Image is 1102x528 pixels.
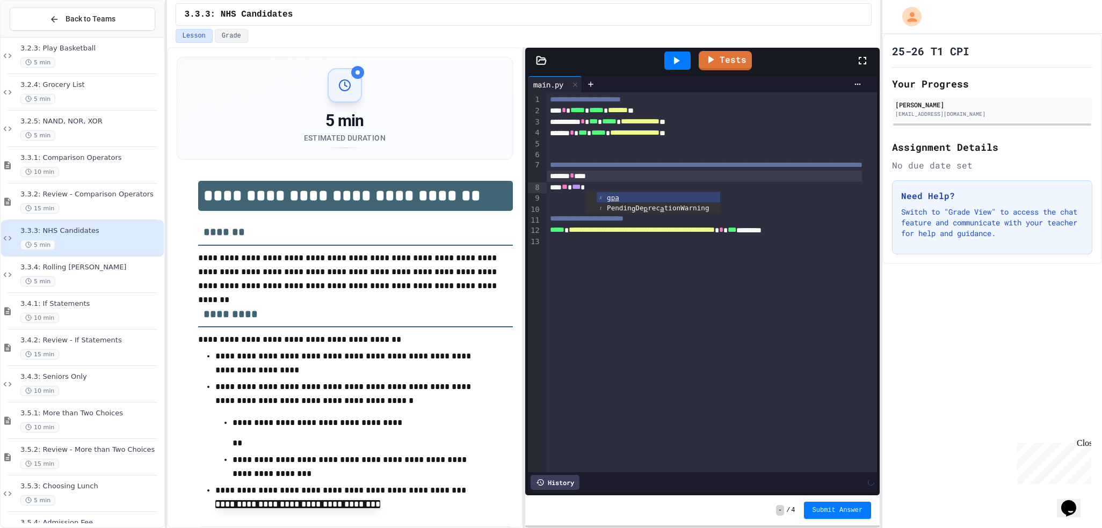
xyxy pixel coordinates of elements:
[528,94,541,106] div: 1
[528,160,541,182] div: 7
[892,43,969,58] h1: 25-26 T1 CPI
[20,422,59,432] span: 10 min
[20,263,162,272] span: 3.3.4: Rolling [PERSON_NAME]
[776,505,784,516] span: -
[528,225,541,237] div: 12
[528,128,541,139] div: 4
[20,299,162,309] span: 3.4.1: If Statements
[20,336,162,345] span: 3.4.2: Review - If Statements
[813,506,863,515] span: Submit Answer
[20,386,59,396] span: 10 min
[10,8,155,31] button: Back to Teams
[20,226,162,236] span: 3.3.3: NHS Candidates
[20,518,162,527] span: 3.5.4: Admission Fee
[586,191,720,213] ul: Completions
[20,153,162,163] span: 3.3.1: Comparison Operators
[20,117,162,126] span: 3.2.5: NAND, NOR, XOR
[892,76,1092,91] h2: Your Progress
[660,204,664,212] span: a
[20,167,59,177] span: 10 min
[891,4,924,29] div: My Account
[1057,485,1091,517] iframe: chat widget
[895,110,1089,118] div: [EMAIL_ADDRESS][DOMAIN_NAME]
[20,94,55,104] span: 5 min
[632,204,636,212] span: g
[528,215,541,226] div: 11
[20,130,55,141] span: 5 min
[20,313,59,323] span: 10 min
[20,409,162,418] span: 3.5.1: More than Two Choices
[528,150,541,160] div: 6
[20,190,162,199] span: 3.3.2: Review - Comparison Operators
[20,459,59,469] span: 15 min
[528,106,541,117] div: 2
[304,111,386,130] div: 5 min
[4,4,74,68] div: Chat with us now!Close
[304,133,386,143] div: Estimated Duration
[1013,438,1091,484] iframe: chat widget
[892,159,1092,172] div: No due date set
[20,495,55,505] span: 5 min
[528,139,541,150] div: 5
[20,44,162,53] span: 3.2.3: Play Basketball
[644,204,648,212] span: p
[20,482,162,491] span: 3.5.3: Choosing Lunch
[20,203,59,214] span: 15 min
[607,194,619,202] span: gpa
[20,349,59,360] span: 15 min
[531,475,579,490] div: History
[176,29,213,43] button: Lesson
[20,240,55,250] span: 5 min
[786,506,790,515] span: /
[528,79,569,90] div: main.py
[895,100,1089,109] div: [PERSON_NAME]
[528,237,541,248] div: 13
[20,372,162,382] span: 3.4.3: Seniors Only
[528,204,541,215] div: 10
[66,13,115,25] span: Back to Teams
[901,207,1083,239] p: Switch to "Grade View" to access the chat feature and communicate with your teacher for help and ...
[791,506,795,515] span: 4
[528,182,541,194] div: 8
[20,80,162,90] span: 3.2.4: Grocery List
[901,189,1083,202] h3: Need Help?
[528,76,582,92] div: main.py
[892,140,1092,155] h2: Assignment Details
[528,193,541,204] div: 9
[699,51,752,70] a: Tests
[20,276,55,287] span: 5 min
[185,8,293,21] span: 3.3.3: NHS Candidates
[215,29,248,43] button: Grade
[607,204,709,212] span: Pendin De rec tionWarning
[804,502,872,519] button: Submit Answer
[20,57,55,68] span: 5 min
[20,445,162,454] span: 3.5.2: Review - More than Two Choices
[528,117,541,128] div: 3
